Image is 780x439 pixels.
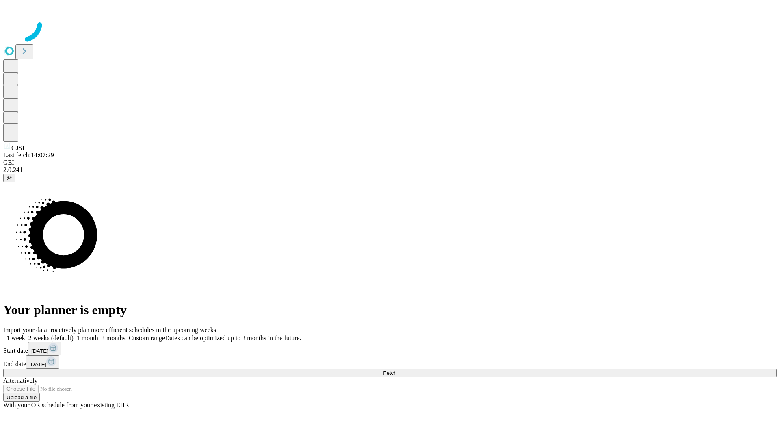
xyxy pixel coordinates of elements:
[3,342,777,355] div: Start date
[47,326,218,333] span: Proactively plan more efficient schedules in the upcoming weeks.
[31,348,48,354] span: [DATE]
[129,335,165,341] span: Custom range
[77,335,98,341] span: 1 month
[383,370,396,376] span: Fetch
[26,355,59,369] button: [DATE]
[3,159,777,166] div: GEI
[3,393,40,402] button: Upload a file
[3,302,777,317] h1: Your planner is empty
[3,152,54,159] span: Last fetch: 14:07:29
[3,402,129,409] span: With your OR schedule from your existing EHR
[6,335,25,341] span: 1 week
[3,355,777,369] div: End date
[6,175,12,181] span: @
[28,342,61,355] button: [DATE]
[29,361,46,367] span: [DATE]
[3,166,777,174] div: 2.0.241
[3,369,777,377] button: Fetch
[11,144,27,151] span: GJSH
[3,326,47,333] span: Import your data
[165,335,301,341] span: Dates can be optimized up to 3 months in the future.
[3,377,37,384] span: Alternatively
[3,174,15,182] button: @
[28,335,74,341] span: 2 weeks (default)
[102,335,126,341] span: 3 months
